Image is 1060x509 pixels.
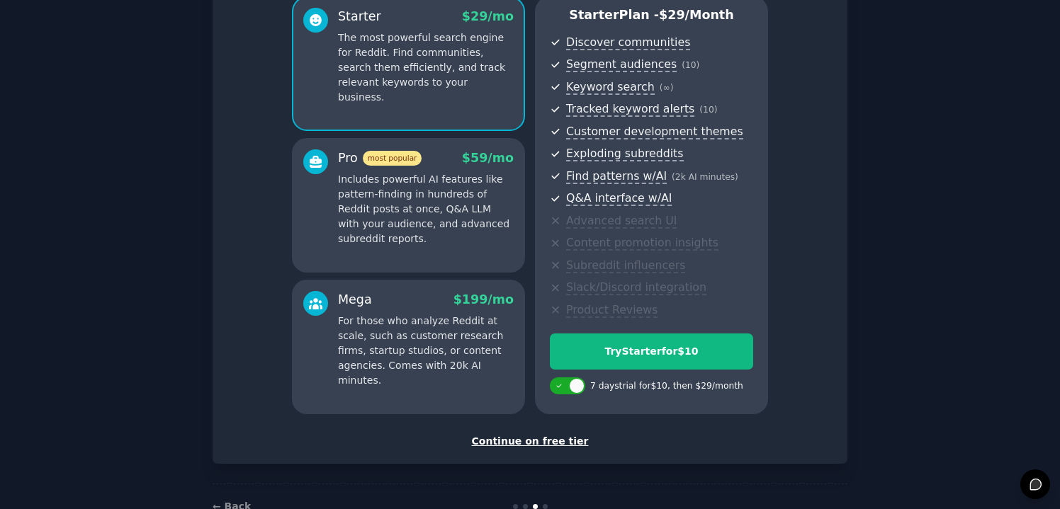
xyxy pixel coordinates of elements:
span: $ 59 /mo [462,151,514,165]
span: ( 10 ) [699,105,717,115]
div: Mega [338,291,372,309]
div: Pro [338,149,422,167]
p: Starter Plan - [550,6,753,24]
span: Q&A interface w/AI [566,191,672,206]
span: ( 2k AI minutes ) [672,172,738,182]
span: Tracked keyword alerts [566,102,694,117]
span: $ 29 /month [659,8,734,22]
span: $ 29 /mo [462,9,514,23]
span: ( 10 ) [682,60,699,70]
div: Try Starter for $10 [551,344,752,359]
button: TryStarterfor$10 [550,333,753,370]
span: Segment audiences [566,57,677,72]
span: Content promotion insights [566,236,718,251]
p: For those who analyze Reddit at scale, such as customer research firms, startup studios, or conte... [338,314,514,388]
span: $ 199 /mo [453,292,514,307]
span: Keyword search [566,80,655,95]
span: most popular [363,151,422,166]
p: The most powerful search engine for Reddit. Find communities, search them efficiently, and track ... [338,30,514,105]
span: Find patterns w/AI [566,169,667,184]
span: ( ∞ ) [660,83,674,93]
span: Slack/Discord integration [566,280,706,295]
div: Continue on free tier [227,434,833,449]
span: Exploding subreddits [566,147,683,161]
span: Advanced search UI [566,214,677,229]
div: 7 days trial for $10 , then $ 29 /month [590,380,743,393]
span: Customer development themes [566,125,743,139]
span: Subreddit influencers [566,258,685,273]
div: Starter [338,8,381,25]
p: Includes powerful AI features like pattern-finding in hundreds of Reddit posts at once, Q&A LLM w... [338,172,514,246]
span: Discover communities [566,35,690,50]
span: Product Reviews [566,303,658,318]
